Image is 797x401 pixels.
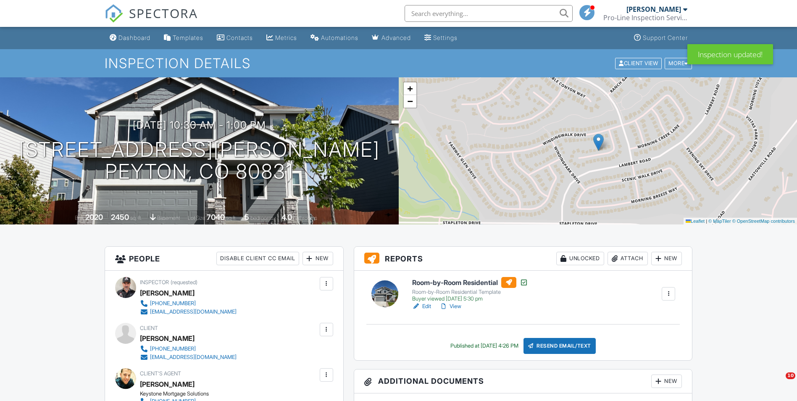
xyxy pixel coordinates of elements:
div: Inspection updated! [687,44,773,64]
h3: Additional Documents [354,369,692,393]
div: Resend Email/Text [523,338,596,354]
div: 4.0 [281,213,292,222]
div: 7040 [207,213,225,222]
input: Search everything... [405,5,573,22]
div: Disable Client CC Email [216,252,299,265]
span: Inspector [140,279,169,285]
a: SPECTORA [105,11,198,29]
a: Advanced [368,30,414,46]
div: More [665,58,692,69]
div: Unlocked [556,252,604,265]
h3: [DATE] 10:30 am - 1:00 pm [133,119,266,131]
div: [EMAIL_ADDRESS][DOMAIN_NAME] [150,309,237,315]
span: bedrooms [250,215,274,221]
div: Dashboard [118,34,150,41]
span: Client's Agent [140,370,181,377]
div: Templates [173,34,203,41]
h1: Inspection Details [105,56,693,71]
div: [PERSON_NAME] [140,332,195,345]
a: [EMAIL_ADDRESS][DOMAIN_NAME] [140,308,237,316]
a: Support Center [631,30,691,46]
a: Settings [421,30,461,46]
div: Automations [321,34,358,41]
a: [EMAIL_ADDRESS][DOMAIN_NAME] [140,353,237,361]
div: Settings [433,34,458,41]
a: [PHONE_NUMBER] [140,345,237,353]
div: [EMAIL_ADDRESS][DOMAIN_NAME] [150,354,237,361]
div: [PERSON_NAME] [626,5,681,13]
span: Lot Size [188,215,205,221]
a: Metrics [263,30,300,46]
a: [PHONE_NUMBER] [140,299,237,308]
span: Client [140,325,158,331]
span: (requested) [171,279,197,285]
a: Edit [412,302,431,311]
span: sq.ft. [226,215,237,221]
img: The Best Home Inspection Software - Spectora [105,4,123,23]
a: Zoom out [404,95,416,108]
a: Contacts [213,30,256,46]
span: Built [75,215,84,221]
div: New [302,252,333,265]
a: Client View [614,60,664,66]
div: Advanced [381,34,411,41]
div: 5 [245,213,249,222]
h3: People [105,247,343,271]
div: 2450 [111,213,129,222]
div: Attach [608,252,648,265]
div: New [651,375,682,388]
div: 2020 [85,213,103,222]
div: Client View [615,58,662,69]
div: [PHONE_NUMBER] [150,300,196,307]
div: Metrics [275,34,297,41]
span: SPECTORA [129,4,198,22]
a: Automations (Basic) [307,30,362,46]
div: [PHONE_NUMBER] [150,346,196,352]
span: 10 [786,372,795,379]
a: Leaflet [686,219,705,224]
div: Published at [DATE] 4:26 PM [450,343,518,349]
div: Room-by-Room Residential Template [412,289,528,295]
div: Keystone Mortgage Solutions [140,390,285,397]
span: sq. ft. [130,215,142,221]
h1: [STREET_ADDRESS][PERSON_NAME] Peyton, CO 80831 [19,139,380,183]
a: Room-by-Room Residential Room-by-Room Residential Template Buyer viewed [DATE] 5:30 pm [412,277,528,302]
div: Contacts [226,34,253,41]
div: Support Center [643,34,688,41]
a: [PERSON_NAME] [140,378,195,390]
a: © MapTiler [708,219,731,224]
span: bathrooms [293,215,317,221]
div: New [651,252,682,265]
h3: Reports [354,247,692,271]
span: | [706,219,707,224]
h6: Room-by-Room Residential [412,277,528,288]
div: Pro-Line Inspection Services. [603,13,687,22]
span: basement [157,215,180,221]
img: Marker [593,134,604,151]
span: − [407,96,413,106]
div: Buyer viewed [DATE] 5:30 pm [412,295,528,302]
a: View [439,302,461,311]
div: [PERSON_NAME] [140,287,195,299]
a: © OpenStreetMap contributors [732,219,795,224]
a: Zoom in [404,82,416,95]
a: Templates [160,30,207,46]
span: + [407,83,413,94]
a: Dashboard [106,30,154,46]
iframe: Intercom live chat [768,372,789,393]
